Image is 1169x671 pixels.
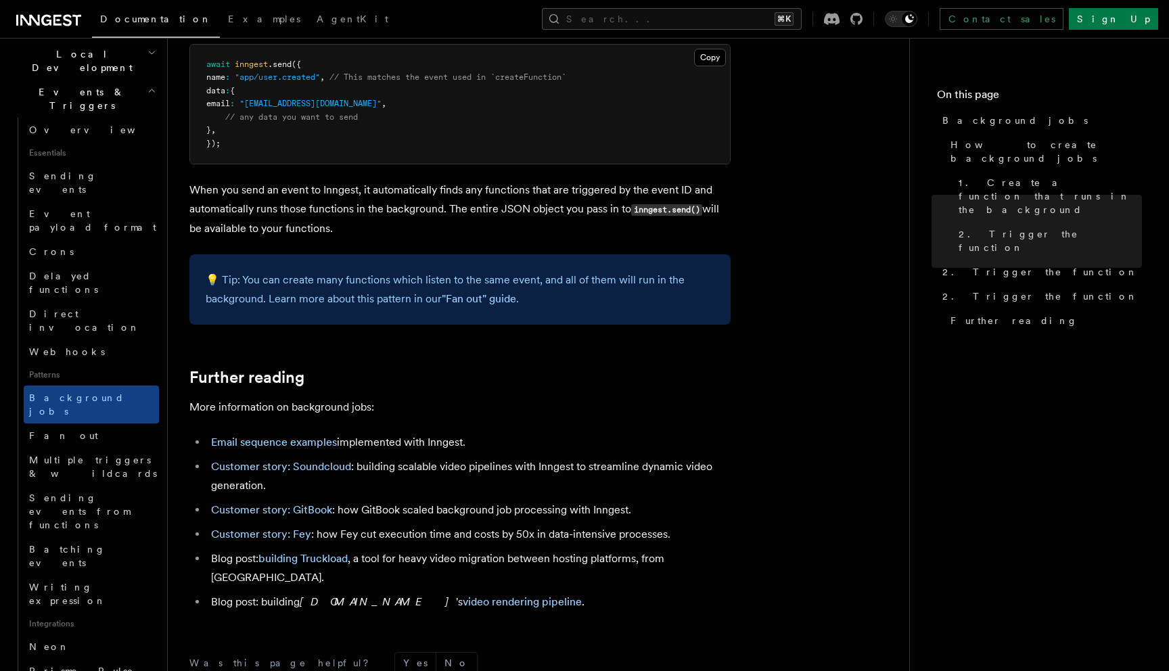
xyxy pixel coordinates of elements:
[258,552,348,565] a: building Truckload
[308,4,396,37] a: AgentKit
[942,114,1088,127] span: Background jobs
[29,208,156,233] span: Event payload format
[442,292,516,305] a: "Fan out" guide
[945,308,1142,333] a: Further reading
[235,72,320,82] span: "app/user.created"
[24,423,159,448] a: Fan out
[950,138,1142,165] span: How to create background jobs
[382,99,386,108] span: ,
[207,501,731,519] li: : how GitBook scaled background job processing with Inngest.
[24,202,159,239] a: Event payload format
[953,222,1142,260] a: 2. Trigger the function
[189,656,378,670] p: Was this page helpful?
[239,99,382,108] span: "[EMAIL_ADDRESS][DOMAIN_NAME]"
[225,72,230,82] span: :
[11,47,147,74] span: Local Development
[24,537,159,575] a: Batching events
[230,99,235,108] span: :
[11,42,159,80] button: Local Development
[24,613,159,634] span: Integrations
[207,593,731,611] li: Blog post: building 's .
[206,125,211,135] span: }
[211,503,332,516] a: Customer story: GitBook
[29,392,124,417] span: Background jobs
[207,433,731,452] li: implemented with Inngest.
[211,460,351,473] a: Customer story: Soundcloud
[29,641,70,652] span: Neon
[24,239,159,264] a: Crons
[937,284,1142,308] a: 2. Trigger the function
[29,582,106,606] span: Writing expression
[24,142,159,164] span: Essentials
[29,170,97,195] span: Sending events
[950,314,1078,327] span: Further reading
[207,457,731,495] li: : building scalable video pipelines with Inngest to streamline dynamic video generation.
[211,528,311,540] a: Customer story: Fey
[206,86,225,95] span: data
[940,8,1063,30] a: Contact sales
[24,448,159,486] a: Multiple triggers & wildcards
[937,87,1142,108] h4: On this page
[24,118,159,142] a: Overview
[268,60,292,69] span: .send
[542,8,802,30] button: Search...⌘K
[228,14,300,24] span: Examples
[189,368,304,387] a: Further reading
[230,86,235,95] span: {
[206,271,714,308] p: 💡 Tip: You can create many functions which listen to the same event, and all of them will run in ...
[937,108,1142,133] a: Background jobs
[29,492,130,530] span: Sending events from functions
[29,346,105,357] span: Webhooks
[317,14,388,24] span: AgentKit
[24,575,159,613] a: Writing expression
[959,176,1142,216] span: 1. Create a function that runs in the background
[92,4,220,38] a: Documentation
[225,112,358,122] span: // any data you want to send
[24,364,159,386] span: Patterns
[206,139,221,148] span: });
[29,308,140,333] span: Direct invocation
[225,86,230,95] span: :
[207,549,731,587] li: Blog post: , a tool for heavy video migration between hosting platforms, from [GEOGRAPHIC_DATA].
[24,164,159,202] a: Sending events
[11,85,147,112] span: Events & Triggers
[29,271,98,295] span: Delayed functions
[945,133,1142,170] a: How to create background jobs
[29,544,106,568] span: Batching events
[29,455,157,479] span: Multiple triggers & wildcards
[100,14,212,24] span: Documentation
[206,60,230,69] span: await
[959,227,1142,254] span: 2. Trigger the function
[189,181,731,238] p: When you send an event to Inngest, it automatically finds any functions that are triggered by the...
[329,72,566,82] span: // This matches the event used in `createFunction`
[1069,8,1158,30] a: Sign Up
[206,72,225,82] span: name
[29,246,74,257] span: Crons
[953,170,1142,222] a: 1. Create a function that runs in the background
[942,265,1138,279] span: 2. Trigger the function
[463,595,582,608] a: video rendering pipeline
[220,4,308,37] a: Examples
[211,436,337,448] a: Email sequence examples
[292,60,301,69] span: ({
[235,60,268,69] span: inngest
[775,12,794,26] kbd: ⌘K
[211,125,216,135] span: ,
[942,290,1138,303] span: 2. Trigger the function
[29,124,168,135] span: Overview
[207,525,731,544] li: : how Fey cut execution time and costs by 50x in data-intensive processes.
[29,430,98,441] span: Fan out
[885,11,917,27] button: Toggle dark mode
[24,340,159,364] a: Webhooks
[206,99,230,108] span: email
[24,264,159,302] a: Delayed functions
[320,72,325,82] span: ,
[300,595,456,608] em: [DOMAIN_NAME]
[937,260,1142,284] a: 2. Trigger the function
[189,398,731,417] p: More information on background jobs:
[24,386,159,423] a: Background jobs
[24,486,159,537] a: Sending events from functions
[694,49,726,66] button: Copy
[631,204,702,216] code: inngest.send()
[24,302,159,340] a: Direct invocation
